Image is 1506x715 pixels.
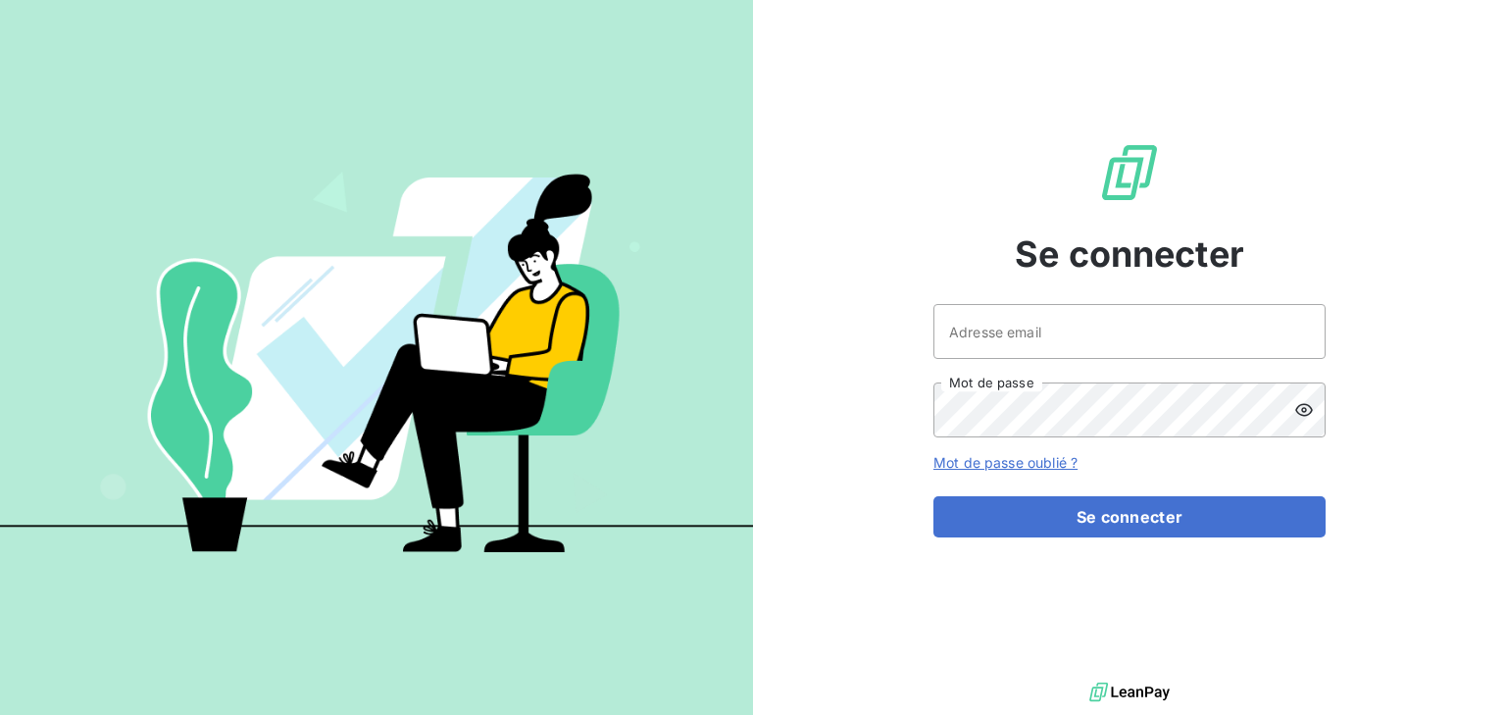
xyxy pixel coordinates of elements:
[1089,678,1170,707] img: logo
[1098,141,1161,204] img: Logo LeanPay
[933,304,1326,359] input: placeholder
[933,496,1326,537] button: Se connecter
[1015,228,1244,281] span: Se connecter
[933,454,1078,471] a: Mot de passe oublié ?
